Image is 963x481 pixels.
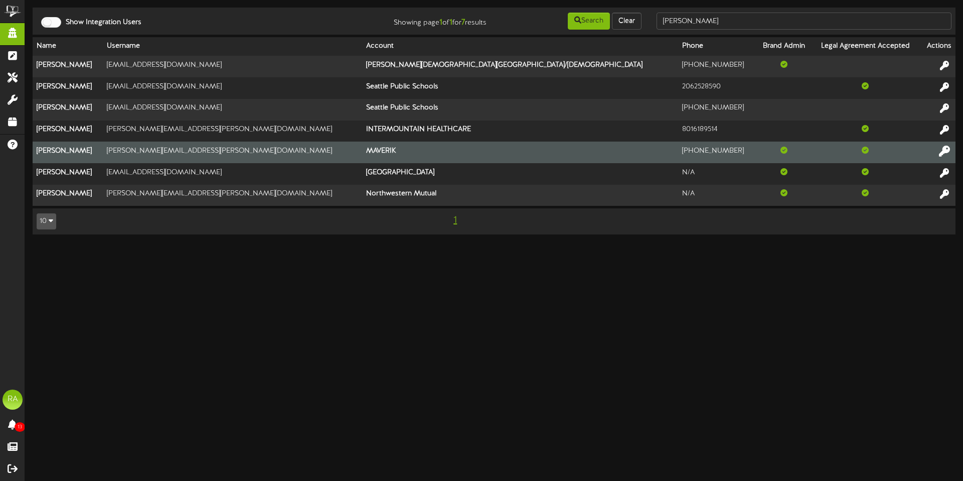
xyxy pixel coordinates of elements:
[362,99,678,121] th: Seattle Public Schools
[33,99,103,121] th: [PERSON_NAME]
[15,422,25,432] span: 13
[461,18,465,27] strong: 7
[33,163,103,185] th: [PERSON_NAME]
[103,121,362,142] td: [PERSON_NAME][EMAIL_ADDRESS][PERSON_NAME][DOMAIN_NAME]
[103,56,362,77] td: [EMAIL_ADDRESS][DOMAIN_NAME]
[33,77,103,99] th: [PERSON_NAME]
[33,185,103,206] th: [PERSON_NAME]
[103,142,362,163] td: [PERSON_NAME][EMAIL_ADDRESS][PERSON_NAME][DOMAIN_NAME]
[33,56,103,77] th: [PERSON_NAME]
[33,121,103,142] th: [PERSON_NAME]
[3,390,23,410] div: RA
[449,18,452,27] strong: 1
[33,142,103,163] th: [PERSON_NAME]
[678,99,756,121] td: [PHONE_NUMBER]
[612,13,641,30] button: Clear
[103,163,362,185] td: [EMAIL_ADDRESS][DOMAIN_NAME]
[103,37,362,56] th: Username
[103,185,362,206] td: [PERSON_NAME][EMAIL_ADDRESS][PERSON_NAME][DOMAIN_NAME]
[362,77,678,99] th: Seattle Public Schools
[58,18,141,28] label: Show Integration Users
[678,163,756,185] td: N/A
[812,37,919,56] th: Legal Agreement Accepted
[678,37,756,56] th: Phone
[103,77,362,99] td: [EMAIL_ADDRESS][DOMAIN_NAME]
[362,37,678,56] th: Account
[919,37,955,56] th: Actions
[756,37,812,56] th: Brand Admin
[362,142,678,163] th: MAVERIK
[678,142,756,163] td: [PHONE_NUMBER]
[678,121,756,142] td: 8016189514
[103,99,362,121] td: [EMAIL_ADDRESS][DOMAIN_NAME]
[678,56,756,77] td: [PHONE_NUMBER]
[568,13,610,30] button: Search
[439,18,442,27] strong: 1
[362,56,678,77] th: [PERSON_NAME][DEMOGRAPHIC_DATA][GEOGRAPHIC_DATA]/[DEMOGRAPHIC_DATA]
[678,185,756,206] td: N/A
[339,12,494,29] div: Showing page of for results
[678,77,756,99] td: 2062528590
[362,121,678,142] th: INTERMOUNTAIN HEALTHCARE
[33,37,103,56] th: Name
[362,185,678,206] th: Northwestern Mutual
[362,163,678,185] th: [GEOGRAPHIC_DATA]
[657,13,951,30] input: -- Search --
[451,215,459,226] span: 1
[37,213,56,229] button: 10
